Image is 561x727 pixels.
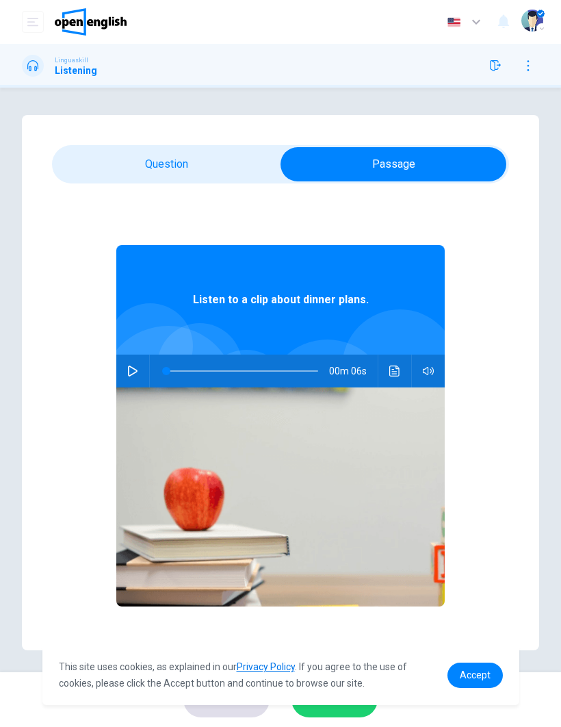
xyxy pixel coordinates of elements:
[55,55,88,65] span: Linguaskill
[460,669,491,680] span: Accept
[55,65,97,76] h1: Listening
[193,292,369,308] span: Listen to a clip about dinner plans.
[237,661,295,672] a: Privacy Policy
[22,11,44,33] button: abrir el menú móvil
[447,663,503,688] a: Descartar mensaje de cookies
[42,645,519,705] div: Cookie consent
[59,661,407,689] span: This site uses cookies, as explained in our . If you agree to the use of cookies, please click th...
[329,355,378,387] span: 00m 06s
[55,8,127,36] img: Logotipo de OpenEnglish
[116,387,445,607] img: Escucha un clip sobre los planes para la cena.
[521,10,543,31] img: Foto de perfil
[384,355,406,387] button: Haga clic para ver la transcripción de audio
[445,17,462,27] img: En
